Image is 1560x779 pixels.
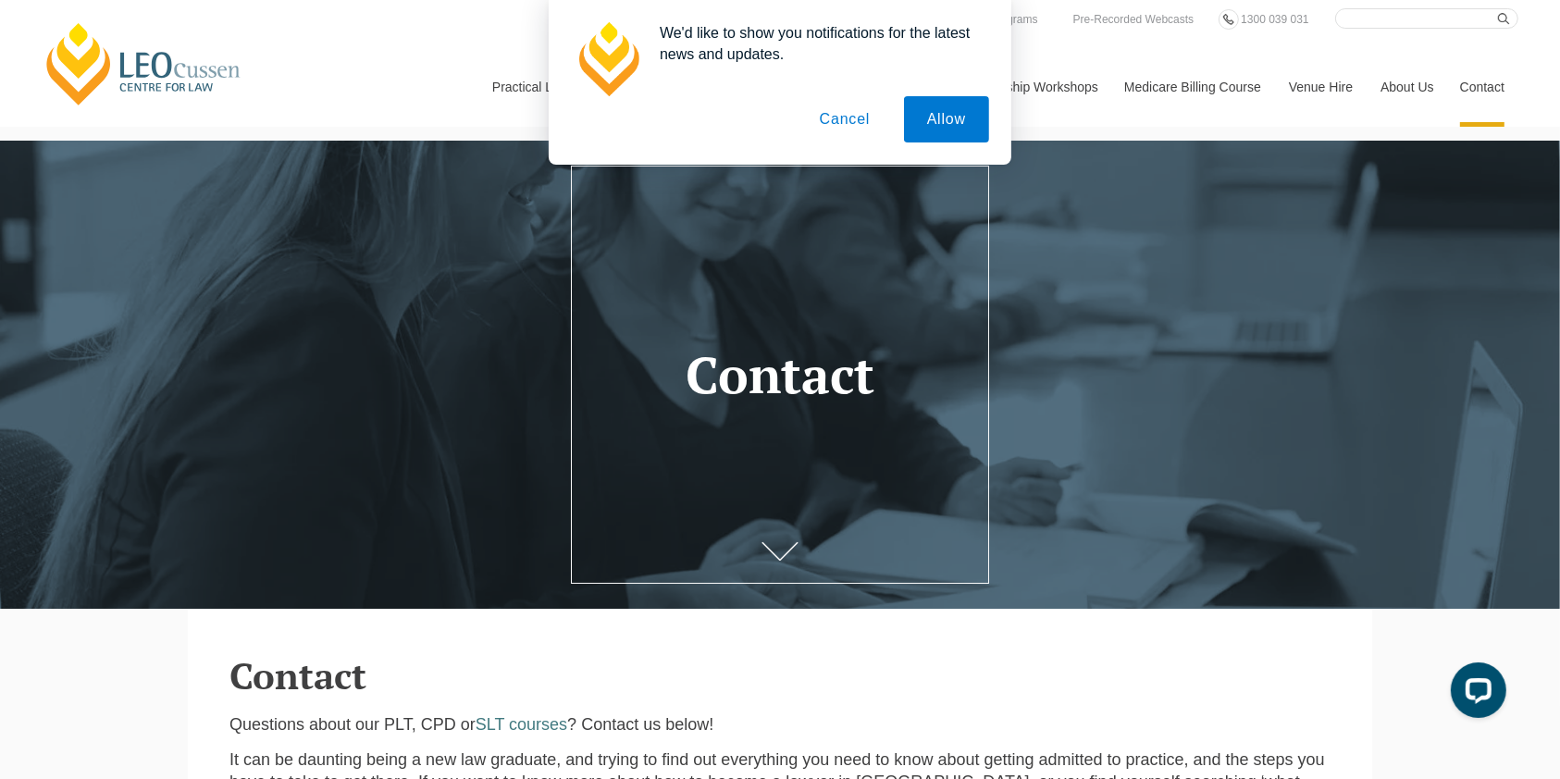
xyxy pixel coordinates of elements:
[1436,655,1514,733] iframe: LiveChat chat widget
[229,655,1331,696] h2: Contact
[476,715,567,734] a: SLT courses
[571,22,645,96] img: notification icon
[904,96,989,142] button: Allow
[797,96,894,142] button: Cancel
[593,347,968,403] h1: Contact
[229,714,1331,736] p: Questions about our PLT, CPD or ? Contact us below!
[645,22,989,65] div: We'd like to show you notifications for the latest news and updates.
